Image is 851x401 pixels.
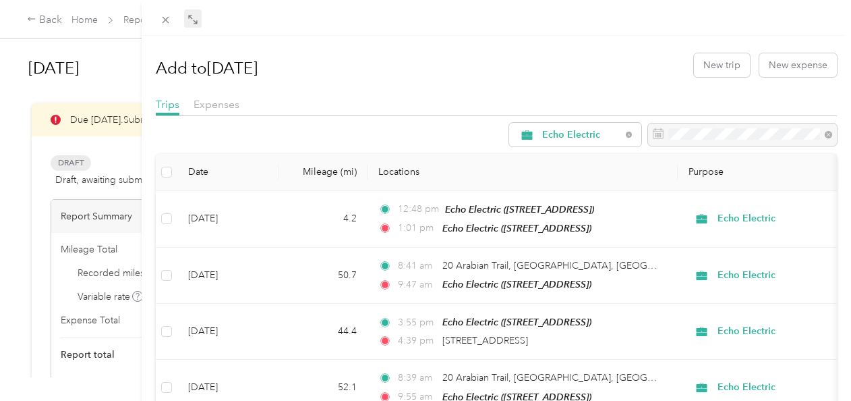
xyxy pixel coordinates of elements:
span: Echo Electric [717,268,841,283]
span: 9:47 am [398,277,436,292]
span: Echo Electric [717,324,841,339]
span: Echo Electric [717,380,841,395]
span: 8:41 am [398,259,436,273]
span: Echo Electric ([STREET_ADDRESS]) [442,223,591,234]
span: Trips [156,98,179,111]
th: Date [177,154,278,191]
iframe: Everlance-gr Chat Button Frame [775,325,851,401]
button: New expense [759,53,837,77]
span: Expenses [194,98,239,111]
span: Echo Electric ([STREET_ADDRESS]) [442,317,591,327]
th: Mileage (mi) [278,154,368,191]
span: 3:55 pm [398,315,436,330]
td: 4.2 [278,191,368,248]
td: [DATE] [177,304,278,360]
span: [STREET_ADDRESS] [442,335,528,346]
td: 50.7 [278,248,368,304]
span: 12:48 pm [398,202,439,217]
span: 20 Arabian Trail, [GEOGRAPHIC_DATA], [GEOGRAPHIC_DATA] [442,372,713,383]
span: 4:39 pm [398,333,436,348]
span: 8:39 am [398,371,436,385]
span: Echo Electric [717,211,841,226]
span: Echo Electric [542,130,621,140]
span: 1:01 pm [398,221,436,236]
span: Echo Electric ([STREET_ADDRESS]) [445,204,594,215]
th: Locations [368,154,678,191]
span: 20 Arabian Trail, [GEOGRAPHIC_DATA], [GEOGRAPHIC_DATA] [442,260,713,271]
td: [DATE] [177,248,278,304]
td: [DATE] [177,191,278,248]
button: New trip [694,53,750,77]
span: Echo Electric ([STREET_ADDRESS]) [442,279,591,290]
h1: Add to [DATE] [156,52,258,84]
td: 44.4 [278,304,368,360]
